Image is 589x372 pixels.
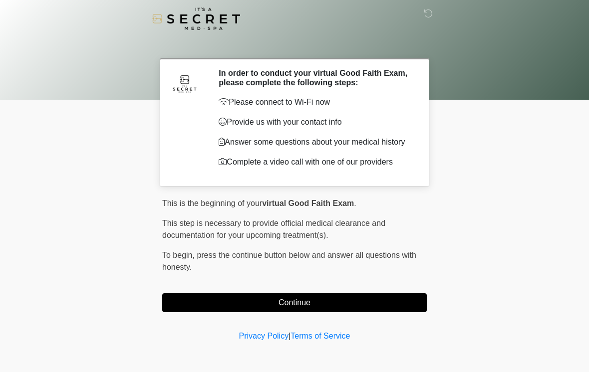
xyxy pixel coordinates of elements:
[170,68,200,98] img: Agent Avatar
[219,136,412,148] p: Answer some questions about your medical history
[239,332,289,340] a: Privacy Policy
[152,7,240,30] img: It's A Secret Med Spa Logo
[219,156,412,168] p: Complete a video call with one of our providers
[291,332,350,340] a: Terms of Service
[289,332,291,340] a: |
[162,251,197,259] span: To begin,
[262,199,354,207] strong: virtual Good Faith Exam
[162,293,427,312] button: Continue
[219,96,412,108] p: Please connect to Wi-Fi now
[219,68,412,87] h2: In order to conduct your virtual Good Faith Exam, please complete the following steps:
[354,199,356,207] span: .
[162,251,416,271] span: press the continue button below and answer all questions with honesty.
[162,219,385,239] span: This step is necessary to provide official medical clearance and documentation for your upcoming ...
[162,199,262,207] span: This is the beginning of your
[155,36,434,54] h1: ‎ ‎
[219,116,412,128] p: Provide us with your contact info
